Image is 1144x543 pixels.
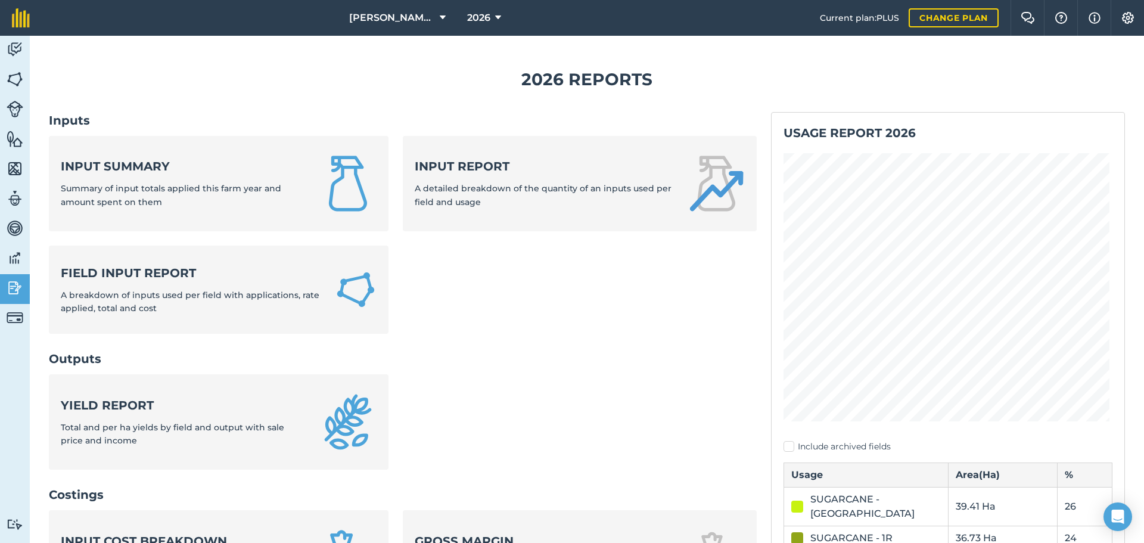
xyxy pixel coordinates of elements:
[7,41,23,58] img: svg+xml;base64,PD94bWwgdmVyc2lvbj0iMS4wIiBlbmNvZGluZz0idXRmLTgiPz4KPCEtLSBHZW5lcmF0b3I6IEFkb2JlIE...
[49,374,388,470] a: Yield reportTotal and per ha yields by field and output with sale price and income
[1121,12,1135,24] img: A cog icon
[784,463,949,487] th: Usage
[7,219,23,237] img: svg+xml;base64,PD94bWwgdmVyc2lvbj0iMS4wIiBlbmNvZGluZz0idXRmLTgiPz4KPCEtLSBHZW5lcmF0b3I6IEFkb2JlIE...
[784,440,1112,453] label: Include archived fields
[1058,463,1112,487] th: %
[61,265,321,281] strong: Field Input Report
[7,279,23,297] img: svg+xml;base64,PD94bWwgdmVyc2lvbj0iMS4wIiBlbmNvZGluZz0idXRmLTgiPz4KPCEtLSBHZW5lcmF0b3I6IEFkb2JlIE...
[1089,11,1101,25] img: svg+xml;base64,PHN2ZyB4bWxucz0iaHR0cDovL3d3dy53My5vcmcvMjAwMC9zdmciIHdpZHRoPSIxNyIgaGVpZ2h0PSIxNy...
[688,155,745,212] img: Input report
[415,183,672,207] span: A detailed breakdown of the quantity of an inputs used per field and usage
[49,486,757,503] h2: Costings
[61,158,305,175] strong: Input summary
[49,136,388,231] a: Input summarySummary of input totals applied this farm year and amount spent on them
[403,136,757,231] a: Input reportA detailed breakdown of the quantity of an inputs used per field and usage
[319,393,377,451] img: Yield report
[61,422,284,446] span: Total and per ha yields by field and output with sale price and income
[7,101,23,117] img: svg+xml;base64,PD94bWwgdmVyc2lvbj0iMS4wIiBlbmNvZGluZz0idXRmLTgiPz4KPCEtLSBHZW5lcmF0b3I6IEFkb2JlIE...
[7,249,23,267] img: svg+xml;base64,PD94bWwgdmVyc2lvbj0iMS4wIiBlbmNvZGluZz0idXRmLTgiPz4KPCEtLSBHZW5lcmF0b3I6IEFkb2JlIE...
[948,487,1058,526] td: 39.41 Ha
[1103,502,1132,531] div: Open Intercom Messenger
[467,11,490,25] span: 2026
[948,463,1058,487] th: Area ( Ha )
[7,130,23,148] img: svg+xml;base64,PHN2ZyB4bWxucz0iaHR0cDovL3d3dy53My5vcmcvMjAwMC9zdmciIHdpZHRoPSI1NiIgaGVpZ2h0PSI2MC...
[1021,12,1035,24] img: Two speech bubbles overlapping with the left bubble in the forefront
[810,492,941,521] div: SUGARCANE - [GEOGRAPHIC_DATA]
[349,11,435,25] span: [PERSON_NAME] Farming
[61,183,281,207] span: Summary of input totals applied this farm year and amount spent on them
[61,290,319,314] span: A breakdown of inputs used per field with applications, rate applied, total and cost
[7,70,23,88] img: svg+xml;base64,PHN2ZyB4bWxucz0iaHR0cDovL3d3dy53My5vcmcvMjAwMC9zdmciIHdpZHRoPSI1NiIgaGVpZ2h0PSI2MC...
[49,112,757,129] h2: Inputs
[12,8,30,27] img: fieldmargin Logo
[7,190,23,207] img: svg+xml;base64,PD94bWwgdmVyc2lvbj0iMS4wIiBlbmNvZGluZz0idXRmLTgiPz4KPCEtLSBHZW5lcmF0b3I6IEFkb2JlIE...
[1054,12,1068,24] img: A question mark icon
[49,350,757,367] h2: Outputs
[61,397,305,414] strong: Yield report
[784,125,1112,141] h2: Usage report 2026
[7,309,23,326] img: svg+xml;base64,PD94bWwgdmVyc2lvbj0iMS4wIiBlbmNvZGluZz0idXRmLTgiPz4KPCEtLSBHZW5lcmF0b3I6IEFkb2JlIE...
[7,519,23,530] img: svg+xml;base64,PD94bWwgdmVyc2lvbj0iMS4wIiBlbmNvZGluZz0idXRmLTgiPz4KPCEtLSBHZW5lcmF0b3I6IEFkb2JlIE...
[7,160,23,178] img: svg+xml;base64,PHN2ZyB4bWxucz0iaHR0cDovL3d3dy53My5vcmcvMjAwMC9zdmciIHdpZHRoPSI1NiIgaGVpZ2h0PSI2MC...
[1058,487,1112,526] td: 26
[820,11,899,24] span: Current plan : PLUS
[49,66,1125,93] h1: 2026 Reports
[319,155,377,212] img: Input summary
[415,158,673,175] strong: Input report
[335,268,377,312] img: Field Input Report
[909,8,999,27] a: Change plan
[49,246,388,334] a: Field Input ReportA breakdown of inputs used per field with applications, rate applied, total and...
